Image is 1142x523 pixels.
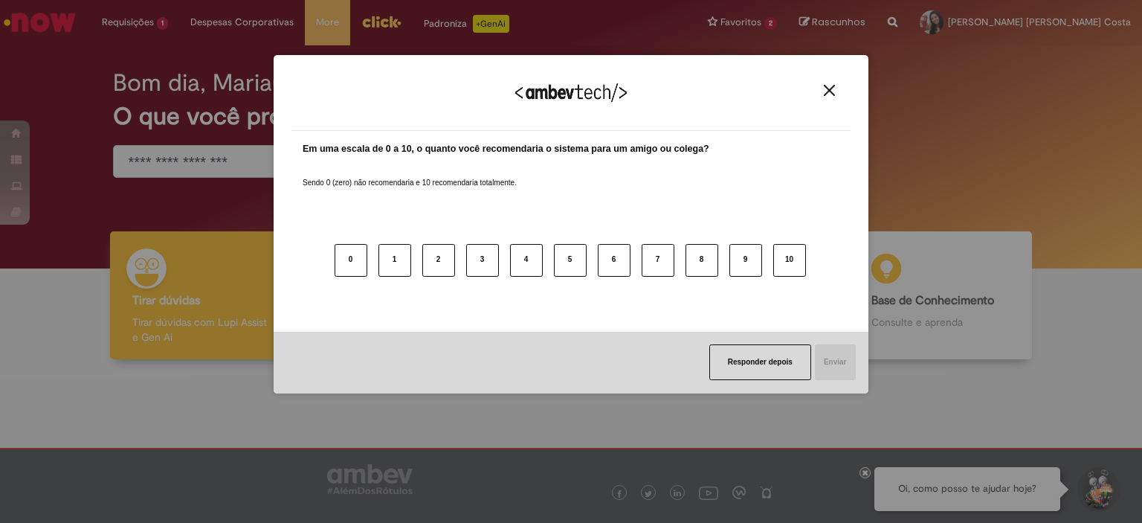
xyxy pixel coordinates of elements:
button: 1 [378,244,411,277]
button: 0 [335,244,367,277]
button: 6 [598,244,630,277]
button: Responder depois [709,344,811,380]
label: Em uma escala de 0 a 10, o quanto você recomendaria o sistema para um amigo ou colega? [303,142,709,156]
button: 9 [729,244,762,277]
button: 3 [466,244,499,277]
button: 4 [510,244,543,277]
img: Close [824,85,835,96]
img: Logo Ambevtech [515,83,627,102]
button: 7 [642,244,674,277]
label: Sendo 0 (zero) não recomendaria e 10 recomendaria totalmente. [303,160,517,188]
button: Close [819,84,839,97]
button: 2 [422,244,455,277]
button: 8 [685,244,718,277]
button: 5 [554,244,587,277]
button: 10 [773,244,806,277]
